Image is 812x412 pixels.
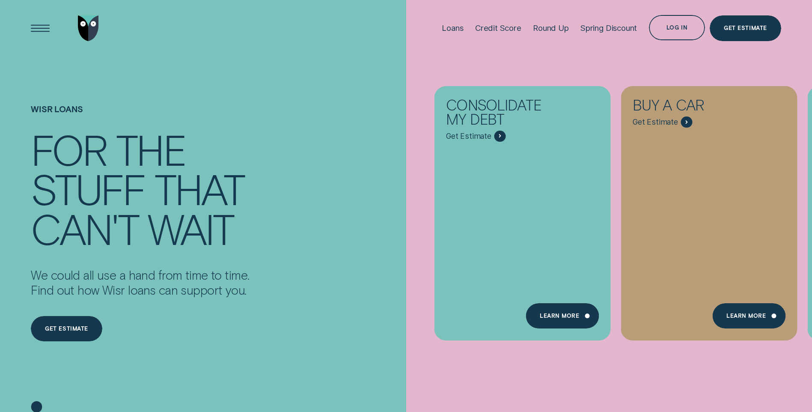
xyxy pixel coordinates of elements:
button: Log in [649,15,705,40]
div: the [116,130,186,169]
a: Learn More [712,303,785,328]
span: Get Estimate [446,131,491,141]
div: that [155,169,244,209]
div: Loans [442,23,463,33]
div: For [31,130,106,169]
div: wait [148,209,233,248]
a: Get estimate [31,316,102,341]
p: We could all use a hand from time to time. Find out how Wisr loans can support you. [31,267,249,298]
a: Consolidate my debt - Learn more [434,86,611,333]
a: Get Estimate [710,15,781,41]
h4: For the stuff that can't wait [31,130,249,248]
div: Credit Score [475,23,521,33]
span: Get Estimate [633,117,678,127]
a: Learn more [526,303,599,328]
img: Wisr [78,15,99,41]
h1: Wisr loans [31,104,249,130]
a: Buy a car - Learn more [621,86,797,333]
button: Open Menu [28,15,53,41]
div: Round Up [533,23,569,33]
div: Buy a car [633,98,745,116]
div: can't [31,209,138,248]
div: Consolidate my debt [446,98,559,130]
div: Spring Discount [580,23,637,33]
div: stuff [31,169,145,209]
